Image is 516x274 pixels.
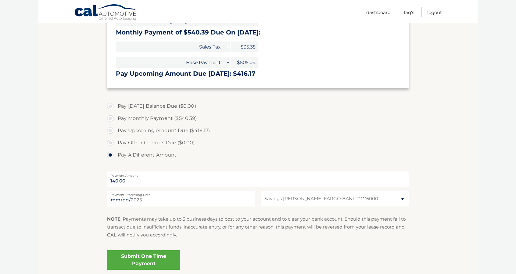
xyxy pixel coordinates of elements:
a: Submit One Time Payment [107,250,180,270]
label: Pay [DATE] Balance Due ($0.00) [107,100,409,112]
a: Cal Automotive [74,4,138,22]
span: $35.35 [231,41,258,52]
a: FAQ's [404,7,414,17]
strong: NOTE [107,216,120,222]
input: Payment Amount [107,172,409,187]
label: Payment Processing Date [107,191,255,196]
h3: Pay Upcoming Amount Due [DATE]: $416.17 [116,70,400,78]
label: Pay Other Charges Due ($0.00) [107,137,409,149]
a: Dashboard [366,7,391,17]
label: Pay Monthly Payment ($540.39) [107,112,409,124]
label: Pay A Different Amount [107,149,409,161]
span: + [224,41,230,52]
span: $505.04 [231,57,258,68]
a: Logout [427,7,442,17]
span: Base Payment: [116,57,224,68]
span: + [224,57,230,68]
input: Payment Date [107,191,255,206]
p: : Payments may take up to 3 business days to post to your account and to clear your bank account.... [107,215,409,239]
h3: Monthly Payment of $540.39 Due On [DATE]: [116,29,400,36]
label: Pay Upcoming Amount Due ($416.17) [107,124,409,137]
span: Sales Tax: [116,41,224,52]
label: Payment Amount [107,172,409,177]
